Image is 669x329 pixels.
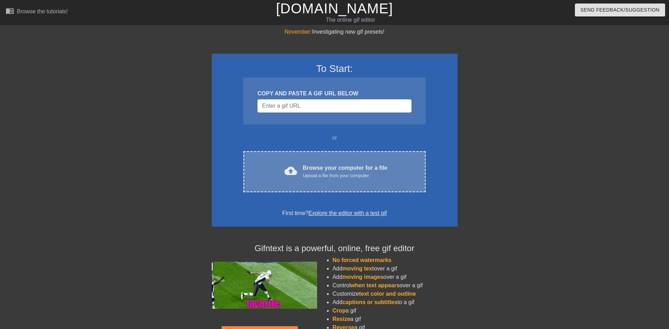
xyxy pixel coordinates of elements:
li: Customize [333,290,458,298]
button: Send Feedback/Suggestion [575,4,665,16]
span: menu_book [6,7,14,15]
h4: Gifntext is a powerful, online, free gif editor [212,243,458,254]
span: when text appears [350,282,400,288]
div: The online gif editor [227,16,474,24]
li: a gif [333,315,458,323]
li: Add over a gif [333,273,458,281]
div: Investigating new gif presets! [212,28,458,36]
span: moving text [342,266,374,271]
li: Add over a gif [333,264,458,273]
div: Browse your computer for a file [303,164,387,179]
span: Resize [333,316,350,322]
span: No forced watermarks [333,257,392,263]
a: [DOMAIN_NAME] [276,1,393,16]
span: moving images [342,274,383,280]
a: Browse the tutorials! [6,7,68,18]
div: or [230,134,439,142]
input: Username [257,99,411,113]
div: Browse the tutorials! [17,8,68,14]
img: football_small.gif [212,262,317,309]
span: captions or subtitles [342,299,397,305]
span: Crop [333,308,346,314]
h3: To Start: [221,63,448,75]
span: Send Feedback/Suggestion [581,6,660,14]
div: COPY AND PASTE A GIF URL BELOW [257,89,411,98]
span: November: [284,29,312,35]
div: First time? [221,209,448,217]
li: a gif [333,307,458,315]
span: text color and outline [359,291,416,297]
li: Control over a gif [333,281,458,290]
span: cloud_upload [284,164,297,177]
li: Add to a gif [333,298,458,307]
a: Explore the editor with a test gif [308,210,387,216]
div: Upload a file from your computer [303,172,387,179]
